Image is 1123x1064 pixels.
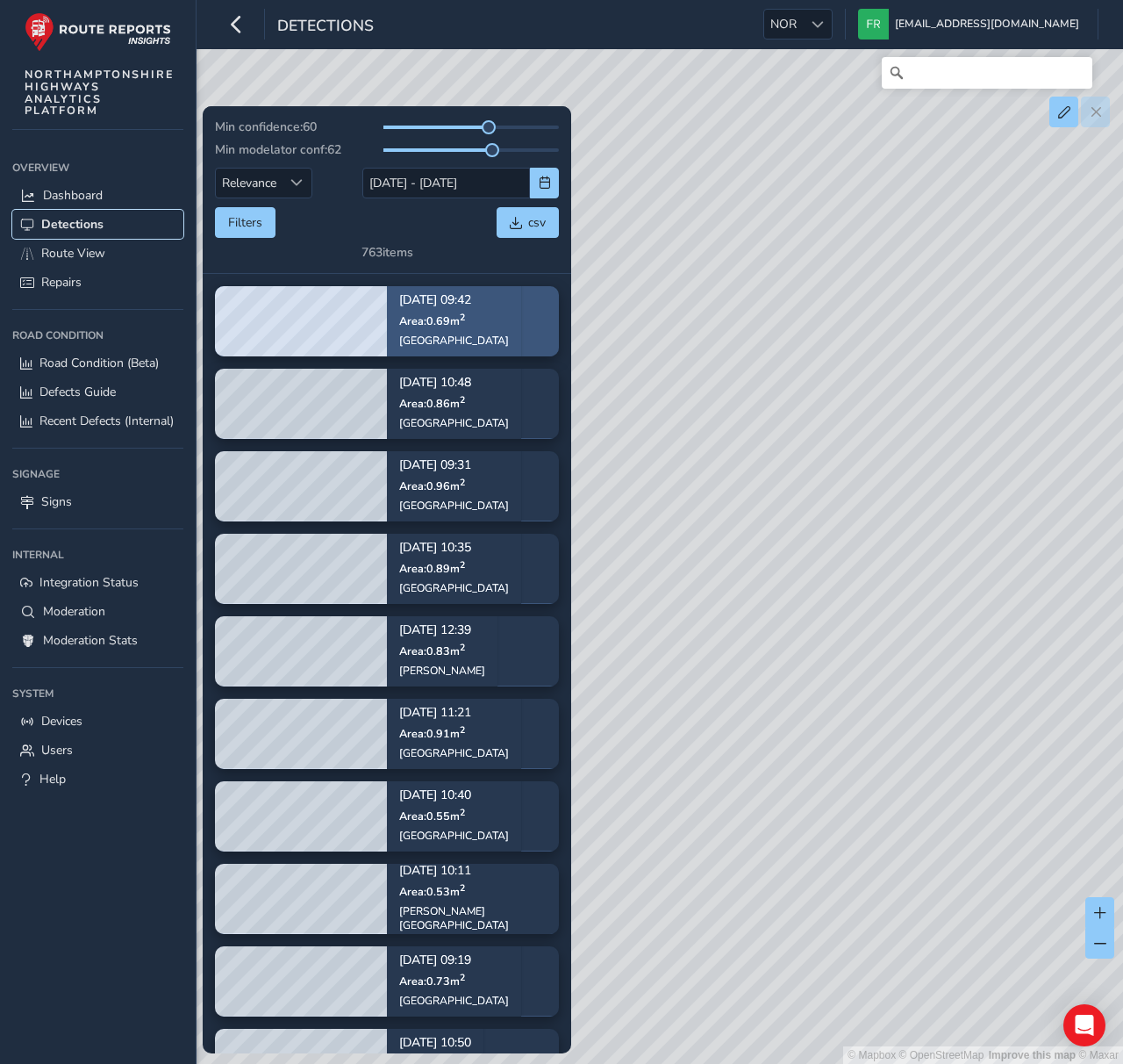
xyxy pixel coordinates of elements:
span: Area: 0.91 m [399,726,465,741]
sup: 2 [460,971,465,984]
span: NORTHAMPTONSHIRE HIGHWAYS ANALYTICS PLATFORM [25,68,175,117]
a: Recent Defects (Internal) [12,406,183,435]
span: Road Condition (Beta) [39,355,159,371]
sup: 2 [460,311,465,324]
p: [DATE] 11:21 [399,708,509,720]
div: [GEOGRAPHIC_DATA] [399,994,509,1008]
span: [EMAIL_ADDRESS][DOMAIN_NAME] [895,9,1079,40]
a: Detections [12,210,183,239]
span: Area: 0.69 m [399,313,465,328]
span: Dashboard [43,187,103,204]
div: Overview [12,155,183,181]
span: Defects Guide [39,384,116,400]
span: Area: 0.96 m [399,478,465,493]
span: Min modelator conf: [215,141,327,158]
span: Moderation Stats [43,632,138,649]
p: [DATE] 09:42 [399,295,509,307]
div: [GEOGRAPHIC_DATA] [399,499,509,513]
p: [DATE] 10:48 [399,377,509,390]
div: Internal [12,542,183,568]
div: [GEOGRAPHIC_DATA] [399,829,509,843]
span: 62 [327,141,341,158]
a: Help [12,765,183,794]
img: rr logo [25,12,171,52]
span: csv [528,214,546,231]
a: Moderation Stats [12,626,183,655]
div: [GEOGRAPHIC_DATA] [399,746,509,760]
p: [DATE] 10:11 [399,866,547,878]
div: [GEOGRAPHIC_DATA] [399,416,509,430]
sup: 2 [460,558,465,572]
div: Open Intercom Messenger [1063,1004,1105,1046]
sup: 2 [460,881,465,895]
a: Moderation [12,597,183,626]
span: Route View [41,245,105,262]
span: Area: 0.73 m [399,974,465,989]
span: Repairs [41,274,82,291]
p: [DATE] 09:19 [399,955,509,967]
div: Signage [12,461,183,487]
p: [DATE] 12:39 [399,625,485,637]
a: Dashboard [12,181,183,210]
span: Devices [41,713,82,730]
a: Route View [12,239,183,268]
span: Users [41,742,73,758]
span: Signs [41,493,72,510]
div: [PERSON_NAME] [399,664,485,678]
a: Users [12,736,183,765]
button: Filters [215,207,275,238]
div: System [12,680,183,707]
p: [DATE] 10:35 [399,543,509,555]
span: Moderation [43,603,105,620]
button: csv [497,207,559,238]
div: [GEOGRAPHIC_DATA] [399,334,509,348]
span: 60 [303,119,317,135]
a: Road Condition (Beta) [12,349,183,377]
div: 763 items [361,244,413,261]
a: Devices [12,707,183,736]
span: Detections [277,15,374,40]
span: Recent Defects (Internal) [39,413,174,429]
span: Min confidence: [215,119,303,135]
span: Help [39,771,66,787]
span: Detections [41,216,104,233]
sup: 2 [460,393,465,406]
span: Area: 0.55 m [399,809,465,823]
span: Area: 0.89 m [399,561,465,576]
p: [DATE] 09:31 [399,460,509,472]
span: Area: 0.86 m [399,396,465,411]
div: Sort by Date [283,169,311,198]
sup: 2 [460,476,465,489]
div: [PERSON_NAME][GEOGRAPHIC_DATA] [399,904,547,932]
a: Signs [12,487,183,516]
span: Area: 0.53 m [399,884,465,899]
span: Relevance [216,169,283,198]
p: [DATE] 10:50 [399,1038,471,1050]
sup: 2 [460,806,465,819]
input: Search [882,57,1092,89]
span: NOR [764,10,803,39]
a: Defects Guide [12,377,183,406]
a: Integration Status [12,568,183,597]
span: Area: 0.83 m [399,643,465,658]
div: [GEOGRAPHIC_DATA] [399,581,509,595]
sup: 2 [460,723,465,737]
span: Integration Status [39,574,139,591]
img: diamond-layout [858,9,889,40]
a: Repairs [12,268,183,297]
sup: 2 [460,641,465,654]
button: [EMAIL_ADDRESS][DOMAIN_NAME] [858,9,1085,40]
p: [DATE] 10:40 [399,790,509,802]
div: Road Condition [12,322,183,349]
